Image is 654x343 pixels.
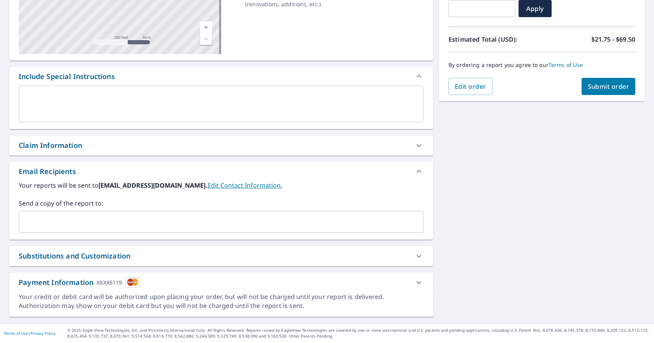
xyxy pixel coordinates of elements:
[125,277,140,288] img: cardImage
[19,277,140,288] div: Payment Information
[591,35,635,44] p: $21.75 - $69.50
[30,331,56,336] a: Privacy Policy
[9,246,433,266] div: Substitutions and Customization
[525,4,545,13] span: Apply
[448,78,492,95] button: Edit order
[549,61,583,69] a: Terms of Use
[98,181,207,190] b: [EMAIL_ADDRESS][DOMAIN_NAME].
[9,67,433,86] div: Include Special Instructions
[207,181,282,190] a: EditContactInfo
[448,35,542,44] p: Estimated Total (USD):
[9,162,433,181] div: Email Recipients
[9,273,433,292] div: Payment InformationXXXX6119cardImage
[19,140,82,151] div: Claim Information
[19,292,424,310] div: Your credit or debit card will be authorized upon placing your order, but will not be charged unt...
[4,331,56,336] p: |
[9,135,433,155] div: Claim Information
[19,166,76,177] div: Email Recipients
[4,331,28,336] a: Terms of Use
[19,71,115,82] div: Include Special Instructions
[19,199,424,208] label: Send a copy of the report to:
[200,33,212,45] a: Current Level 17, Zoom Out
[19,251,130,261] div: Substitutions and Customization
[97,277,122,288] div: XXXX6119
[200,21,212,33] a: Current Level 17, Zoom In
[448,62,635,69] p: By ordering a report you agree to our
[455,82,486,91] span: Edit order
[67,327,650,339] p: © 2025 Eagle View Technologies, Inc. and Pictometry International Corp. All Rights Reserved. Repo...
[588,82,629,91] span: Submit order
[19,181,424,190] label: Your reports will be sent to
[582,78,636,95] button: Submit order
